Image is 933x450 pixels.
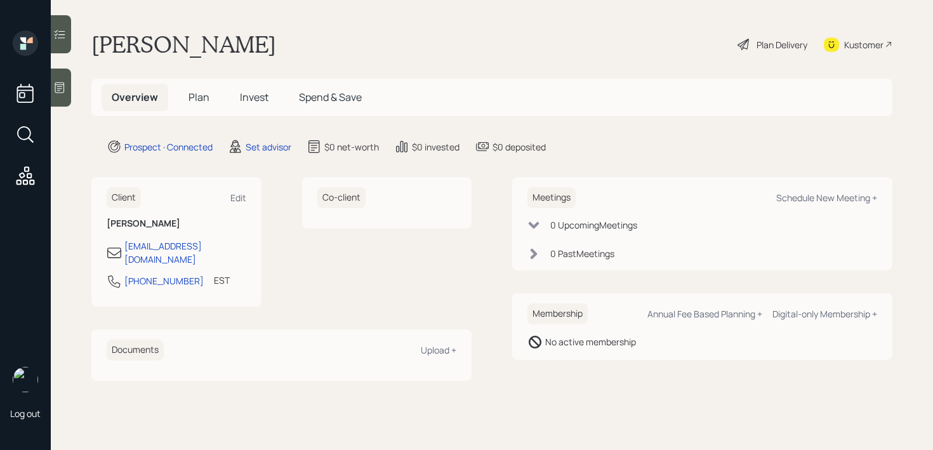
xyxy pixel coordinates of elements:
[776,192,877,204] div: Schedule New Meeting +
[107,218,246,229] h6: [PERSON_NAME]
[299,90,362,104] span: Spend & Save
[10,407,41,420] div: Log out
[246,140,291,154] div: Set advisor
[124,274,204,288] div: [PHONE_NUMBER]
[112,90,158,104] span: Overview
[550,247,614,260] div: 0 Past Meeting s
[230,192,246,204] div: Edit
[214,274,230,287] div: EST
[527,303,588,324] h6: Membership
[545,335,636,348] div: No active membership
[189,90,209,104] span: Plan
[107,340,164,361] h6: Documents
[421,344,456,356] div: Upload +
[13,367,38,392] img: retirable_logo.png
[107,187,141,208] h6: Client
[124,239,246,266] div: [EMAIL_ADDRESS][DOMAIN_NAME]
[772,308,877,320] div: Digital-only Membership +
[240,90,268,104] span: Invest
[324,140,379,154] div: $0 net-worth
[647,308,762,320] div: Annual Fee Based Planning +
[493,140,546,154] div: $0 deposited
[412,140,460,154] div: $0 invested
[550,218,637,232] div: 0 Upcoming Meeting s
[91,30,276,58] h1: [PERSON_NAME]
[757,38,807,51] div: Plan Delivery
[844,38,883,51] div: Kustomer
[527,187,576,208] h6: Meetings
[124,140,213,154] div: Prospect · Connected
[317,187,366,208] h6: Co-client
